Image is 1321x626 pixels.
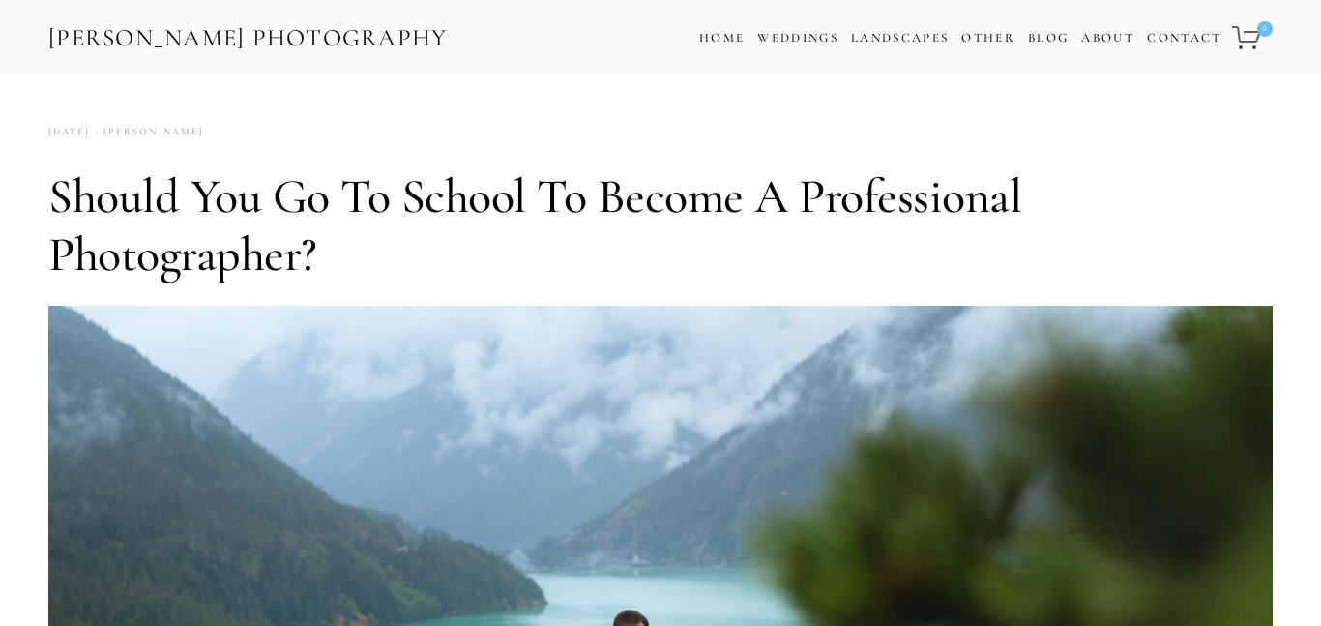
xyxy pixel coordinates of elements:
a: Home [699,24,745,52]
h1: Should You Go to School to Become a Professional Photographer? [48,167,1273,283]
a: 0 items in cart [1229,15,1275,61]
time: [DATE] [48,119,90,145]
a: Contact [1147,24,1221,52]
a: About [1081,24,1134,52]
a: [PERSON_NAME] [90,119,204,145]
a: Landscapes [851,30,949,45]
a: [PERSON_NAME] Photography [46,16,450,60]
a: Other [961,30,1015,45]
span: 0 [1257,21,1273,37]
a: Weddings [757,30,838,45]
a: Blog [1028,24,1069,52]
